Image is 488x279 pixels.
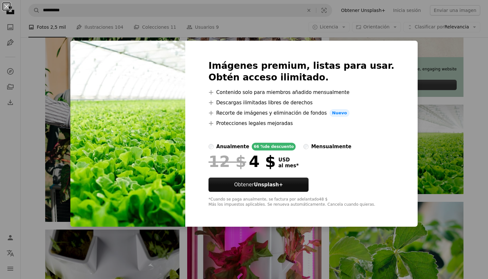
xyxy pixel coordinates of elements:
li: Contenido solo para miembros añadido mensualmente [208,88,394,96]
li: Descargas ilimitadas libres de derechos [208,99,394,107]
span: 12 $ [208,153,246,170]
input: anualmente66 %de descuento [208,144,214,149]
span: Nuevo [330,109,350,117]
div: 4 $ [208,153,276,170]
button: ObtenerUnsplash+ [208,178,309,192]
input: mensualmente [303,144,309,149]
span: al mes * [278,163,299,169]
span: USD [278,157,299,163]
div: mensualmente [311,143,351,150]
div: *Cuando se paga anualmente, se factura por adelantado 48 $ Más los impuestos aplicables. Se renue... [208,197,394,207]
h2: Imágenes premium, listas para usar. Obtén acceso ilimitado. [208,60,394,83]
li: Protecciones legales mejoradas [208,119,394,127]
li: Recorte de imágenes y eliminación de fondos [208,109,394,117]
div: anualmente [216,143,249,150]
strong: Unsplash+ [254,182,283,188]
img: premium_photo-1661963367713-b85abde75a23 [70,41,185,227]
div: 66 % de descuento [252,143,296,150]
